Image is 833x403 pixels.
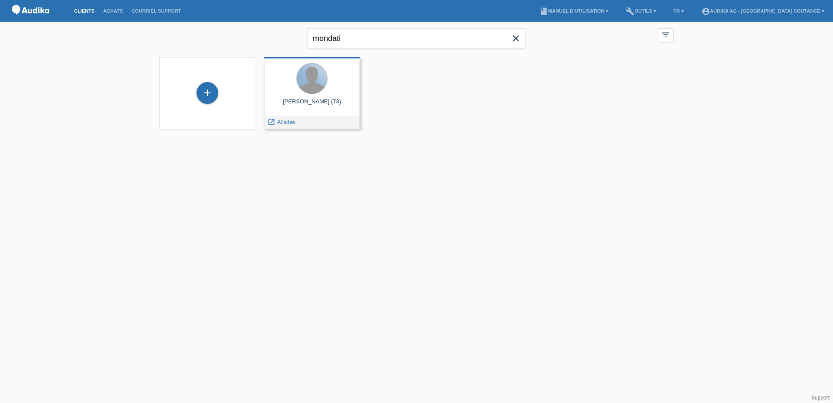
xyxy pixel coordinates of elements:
a: bookManuel d’utilisation ▾ [535,8,613,14]
a: Achats [99,8,127,14]
div: [PERSON_NAME] (73) [271,98,353,112]
input: Recherche... [308,28,525,49]
i: close [511,33,521,44]
a: Clients [70,8,99,14]
i: build [626,7,634,16]
a: Courriel Support [127,8,185,14]
a: FR ▾ [669,8,688,14]
i: account_circle [701,7,710,16]
i: book [539,7,548,16]
i: filter_list [661,30,670,40]
a: Support [811,395,830,401]
a: buildOutils ▾ [621,8,660,14]
a: account_circleAudika AG - [GEOGRAPHIC_DATA] Coutance ▾ [697,8,829,14]
i: launch [268,118,275,126]
div: Enregistrer le client [197,85,218,100]
span: Afficher [277,119,296,125]
a: POS — MF Group [9,17,52,24]
a: launch Afficher [268,119,296,125]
